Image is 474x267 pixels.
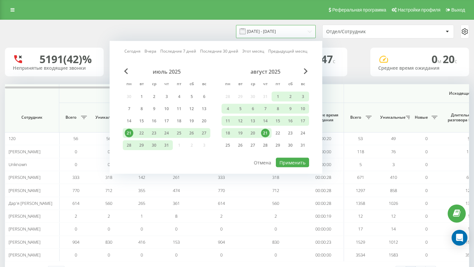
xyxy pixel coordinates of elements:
[160,140,173,150] div: чт 31 июля 2025 г.
[284,116,297,126] div: сб 16 авг. 2025 г.
[297,104,309,114] div: вс 10 авг. 2025 г.
[275,213,277,219] span: 2
[200,117,208,125] div: 20
[358,213,363,219] span: 12
[261,129,270,137] div: 21
[220,213,223,219] span: 2
[242,48,264,54] a: Этот месяц
[123,104,135,114] div: пн 7 июля 2025 г.
[299,105,307,113] div: 10
[224,141,232,150] div: 25
[275,252,277,258] span: 0
[321,52,335,66] span: 47
[9,161,27,167] span: Unknown
[160,48,196,54] a: Последние 7 дней
[390,187,397,193] span: 858
[425,174,428,180] span: 0
[39,53,92,65] div: 5191 (42)%
[198,92,210,102] div: вс 6 июля 2025 г.
[137,129,146,137] div: 22
[272,92,284,102] div: пт 1 авг. 2025 г.
[284,140,297,150] div: сб 30 авг. 2025 г.
[162,92,171,101] div: 3
[137,141,146,150] div: 29
[274,129,282,137] div: 22
[11,115,53,120] span: Сотрудник
[105,200,112,206] span: 560
[175,129,183,137] div: 25
[326,29,405,35] div: Отдел/Сотрудник
[356,239,365,245] span: 1529
[466,149,473,155] span: 118
[173,187,180,193] span: 474
[9,200,52,206] span: Дар'я [PERSON_NAME]
[248,80,258,89] abbr: среда
[123,68,210,75] div: июль 2025
[249,141,257,150] div: 27
[162,105,171,113] div: 10
[347,115,364,120] span: Всего
[236,105,245,113] div: 5
[9,149,40,155] span: [PERSON_NAME]
[272,187,279,193] span: 712
[286,92,295,101] div: 2
[468,213,472,219] span: 12
[276,158,309,167] button: Применить
[108,161,110,167] span: 0
[222,128,234,138] div: пн 18 авг. 2025 г.
[187,105,196,113] div: 12
[356,200,365,206] span: 1358
[437,58,443,65] span: м
[123,140,135,150] div: пн 28 июля 2025 г.
[149,80,159,89] abbr: среда
[137,92,146,101] div: 1
[105,174,112,180] span: 318
[135,116,148,126] div: вт 15 июля 2025 г.
[218,174,225,180] span: 333
[443,52,457,66] span: 20
[175,213,177,219] span: 8
[236,117,245,125] div: 12
[75,213,77,219] span: 2
[218,239,225,245] span: 904
[200,105,208,113] div: 13
[72,174,79,180] span: 333
[150,129,158,137] div: 23
[138,187,145,193] span: 355
[274,141,282,150] div: 29
[380,115,404,120] span: Уникальные
[218,187,225,193] span: 770
[286,105,295,113] div: 9
[249,117,257,125] div: 13
[187,80,197,89] abbr: суббота
[299,92,307,101] div: 3
[234,104,247,114] div: вт 5 авг. 2025 г.
[175,226,177,232] span: 0
[141,213,143,219] span: 1
[297,140,309,150] div: вс 31 авг. 2025 г.
[124,68,128,74] span: Previous Month
[356,187,365,193] span: 1297
[9,213,40,219] span: [PERSON_NAME]
[187,92,196,101] div: 5
[175,252,177,258] span: 0
[160,116,173,126] div: чт 17 июля 2025 г.
[162,129,171,137] div: 24
[108,226,110,232] span: 0
[234,116,247,126] div: вт 12 авг. 2025 г.
[303,145,344,158] td: 00:00:00
[224,117,232,125] div: 11
[108,149,110,155] span: 0
[138,239,145,245] span: 416
[303,158,344,171] td: 00:00:00
[303,210,344,223] td: 00:00:19
[75,161,77,167] span: 0
[259,116,272,126] div: чт 14 авг. 2025 г.
[173,116,185,126] div: пт 18 июля 2025 г.
[398,7,440,12] span: Настройки профиля
[297,128,309,138] div: вс 24 авг. 2025 г.
[160,128,173,138] div: чт 24 июля 2025 г.
[148,104,160,114] div: ср 9 июля 2025 г.
[304,68,308,74] span: Next Month
[425,161,428,167] span: 0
